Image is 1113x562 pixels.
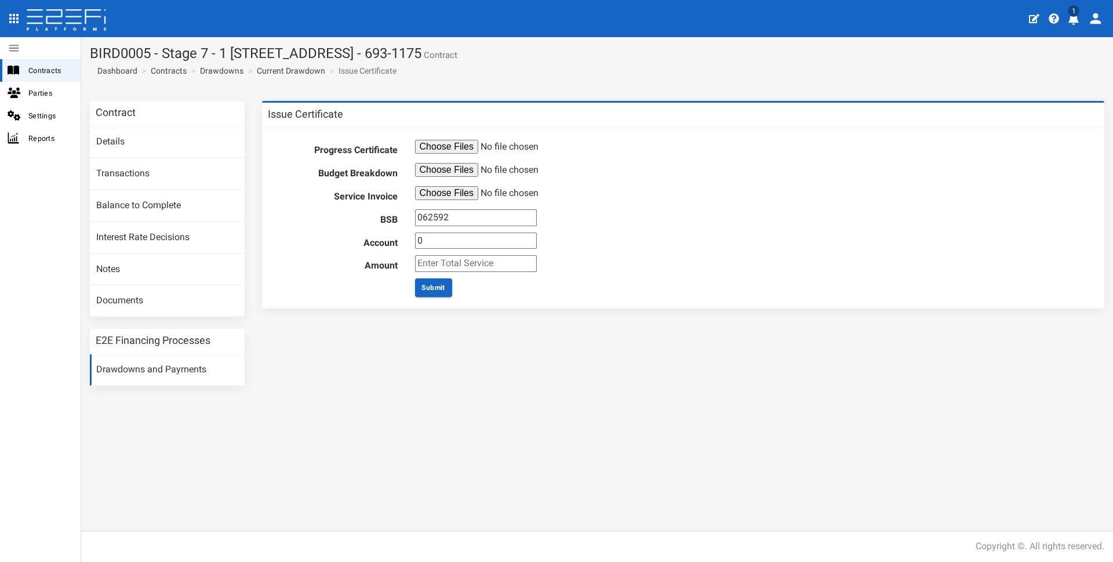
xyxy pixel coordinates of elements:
[90,158,245,190] a: Transactions
[268,140,406,157] label: Progress Certificate
[96,107,136,118] h3: Contract
[268,109,343,119] h3: Issue Certificate
[421,51,457,60] small: Contract
[28,64,71,77] span: Contracts
[415,255,537,272] input: Enter Total Service
[90,46,1104,61] h1: BIRD0005 - Stage 7 - 1 [STREET_ADDRESS] - 693-1175
[327,65,397,77] li: Issue Certificate
[200,65,243,77] a: Drawdowns
[268,186,406,204] label: Service Invoice
[90,285,245,317] a: Documents
[90,222,245,253] a: Interest Rate Decisions
[415,233,537,249] input: Enter Account Number
[93,66,137,75] span: Dashboard
[268,255,406,273] label: Amount
[90,254,245,285] a: Notes
[415,278,452,297] button: Submit
[90,126,245,158] a: Details
[90,354,245,386] a: Drawdowns and Payments
[90,190,245,222] a: Balance to Complete
[28,132,71,145] span: Reports
[28,86,71,100] span: Parties
[93,65,137,77] a: Dashboard
[151,65,187,77] a: Contracts
[96,335,210,346] h3: E2E Financing Processes
[28,109,71,122] span: Settings
[268,163,406,180] label: Budget Breakdown
[976,540,1104,553] div: Copyright ©. All rights reserved.
[257,65,325,77] a: Current Drawdown
[268,209,406,227] label: BSB
[415,209,537,226] input: Enter BSB
[268,233,406,250] label: Account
